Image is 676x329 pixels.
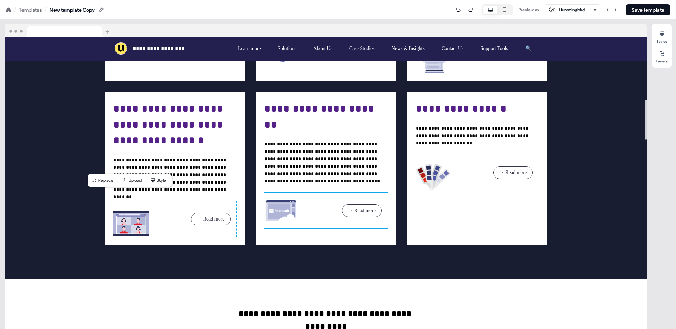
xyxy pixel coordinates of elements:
[342,204,382,217] button: → Read more
[545,4,600,15] button: Hummingbird
[89,175,116,185] button: Replace
[386,42,430,55] button: News & Insights
[559,6,585,13] div: Hummingbird
[19,6,42,13] a: Templates
[416,155,451,190] img: Image
[519,42,537,55] button: 🔍
[493,166,533,179] button: → Read more
[519,6,539,13] div: Preview as
[652,28,672,44] button: Styles
[5,24,113,37] img: Browser topbar
[45,6,47,14] div: /
[232,42,537,55] div: Learn moreSolutionsAbout UsCase StudiesNews & InsightsContact UsSupport Tools🔍
[308,42,338,55] button: About Us
[264,193,300,228] img: Image
[232,42,267,55] button: Learn more
[191,213,231,225] button: → Read more
[416,155,539,190] div: Image→ Read more
[14,6,16,14] div: /
[119,175,144,185] button: Upload
[344,42,380,55] button: Case Studies
[148,175,170,185] button: Style
[113,201,236,237] div: Image→ Read more
[626,4,670,15] button: Save template
[264,193,387,228] div: Image→ Read more
[50,6,95,13] div: New template Copy
[652,48,672,63] button: Layers
[475,42,514,55] button: Support Tools
[272,42,302,55] button: Solutions
[113,201,149,237] img: Image
[436,42,469,55] button: Contact Us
